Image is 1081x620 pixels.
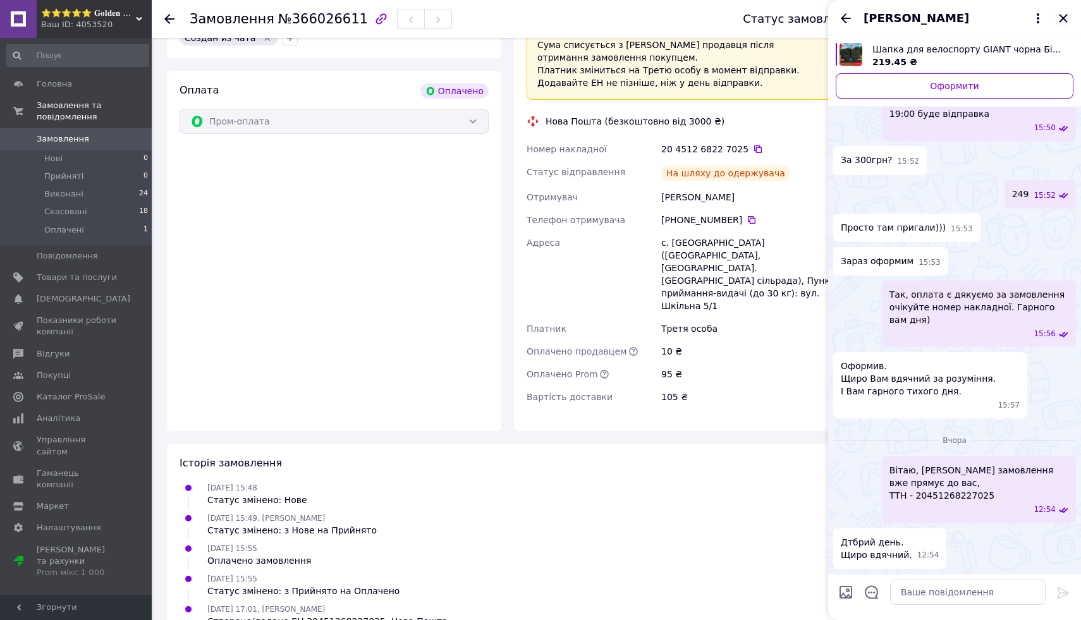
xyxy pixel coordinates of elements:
span: [DATE] 15:49, [PERSON_NAME] [207,514,325,523]
span: [PERSON_NAME] та рахунки [37,544,117,579]
span: [DEMOGRAPHIC_DATA] [37,293,130,305]
span: Оплата [180,84,219,96]
span: Статус відправлення [527,167,625,177]
span: 24 [139,188,148,200]
div: 10 ₴ [659,340,838,363]
span: 1 [144,224,148,236]
div: Оплачено [420,83,489,99]
span: 15:50 10.10.2025 [1034,123,1056,133]
span: Повідомлення [37,250,98,262]
input: Пошук [6,44,149,67]
div: 11.10.2025 [833,434,1076,446]
span: Управління сайтом [37,434,117,457]
span: Скасовані [44,206,87,217]
span: №366026611 [278,11,368,27]
span: Гаманець компанії [37,468,117,490]
div: [PHONE_NUMBER] [661,214,836,226]
button: Закрити [1056,11,1071,26]
button: Назад [838,11,853,26]
div: [PERSON_NAME] [659,186,838,209]
span: Відгуки [37,348,70,360]
div: Prom мікс 1 000 [37,567,117,578]
span: 15:53 10.10.2025 [919,257,941,268]
a: Переглянути товар [836,43,1073,68]
span: 219.45 ₴ [872,57,917,67]
div: Третя особа [659,317,838,340]
span: Історія замовлення [180,457,282,469]
div: Ваш ID: 4053520 [41,19,152,30]
div: На шляху до одержувача [661,166,790,181]
span: Телефон отримувача [527,215,625,225]
div: 95 ₴ [659,363,838,386]
div: Статус замовлення [743,13,859,25]
span: Оплачено Prom [527,369,598,379]
span: Вчора [937,435,972,446]
span: 0 [144,153,148,164]
span: Показники роботи компанії [37,315,117,337]
span: 15:53 10.10.2025 [951,224,973,234]
span: очікуємо оплату пром, і сьогодні до 19:00 буде відправка [889,95,1068,120]
a: Оформити [836,73,1073,99]
span: Прийняті [44,171,83,182]
div: 20 4512 6822 7025 [661,143,836,155]
span: 15:56 10.10.2025 [1034,329,1056,339]
span: [DATE] 17:01, [PERSON_NAME] [207,605,325,614]
span: Зараз оформим [841,255,913,268]
span: Отримувач [527,192,578,202]
button: Відкрити шаблони відповідей [864,584,880,600]
span: Вартість доставки [527,392,613,402]
div: Статус змінено: з Нове на Прийнято [207,524,377,537]
span: Замовлення та повідомлення [37,100,152,123]
span: Так, оплата є дякуємо за замовлення очікуйте номер накладної. Гарного вам дня) [889,288,1068,326]
span: Адреса [527,238,560,248]
div: с. [GEOGRAPHIC_DATA] ([GEOGRAPHIC_DATA], [GEOGRAPHIC_DATA]. [GEOGRAPHIC_DATA] сільрада), Пункт пр... [659,231,838,317]
span: 12:54 11.10.2025 [1034,504,1056,515]
button: [PERSON_NAME] [864,10,1046,27]
span: Головна [37,78,72,90]
span: Оформив. Щиро Вам вдячний за розуміння. І Вам гарного тихого дня. [841,360,996,398]
span: За 300грн? [841,154,893,167]
span: Покупці [37,370,71,381]
div: Оплачено замовлення [207,554,311,567]
div: Сума списується з [PERSON_NAME] продавця після отримання замовлення покупцем. Платник зміниться н... [537,39,825,89]
div: Нова Пошта (безкоштовно від 3000 ₴) [542,115,728,128]
span: Вітаю, [PERSON_NAME] замовлення вже прямує до вас, ТТН - 20451268227025 [889,464,1068,502]
span: 12:54 11.10.2025 [917,550,939,561]
span: ⭐️⭐️⭐️⭐️⭐️ 𝐆𝐨𝐥𝐝𝐞𝐧 𝐌𝐚𝐫𝐤𝐞𝐭 [41,8,136,19]
span: Оплачено продавцем [527,346,627,356]
span: Каталог ProSale [37,391,105,403]
span: [DATE] 15:55 [207,574,257,583]
div: 105 ₴ [659,386,838,408]
span: Товари та послуги [37,272,117,283]
span: Просто там пригали))) [841,221,946,234]
div: Статус змінено: Нове [207,494,307,506]
span: Платник [527,324,566,334]
span: [DATE] 15:48 [207,483,257,492]
span: Шапка для велоспорту GIANT чорна Бігова спортивна шапка Італія [872,43,1063,56]
div: Статус змінено: з Прийнято на Оплачено [207,585,400,597]
span: 18 [139,206,148,217]
span: Номер накладної [527,144,607,154]
span: 15:57 10.10.2025 [998,400,1020,411]
span: 15:52 10.10.2025 [898,156,920,167]
span: Маркет [37,501,69,512]
div: Повернутися назад [164,13,174,25]
span: Виконані [44,188,83,200]
span: [PERSON_NAME] [864,10,969,27]
span: Нові [44,153,63,164]
span: Замовлення [37,133,89,145]
span: Замовлення [190,11,274,27]
span: 15:52 10.10.2025 [1034,190,1056,201]
span: Аналітика [37,413,80,424]
span: Налаштування [37,522,101,533]
span: 249 [1012,188,1029,201]
span: 0 [144,171,148,182]
span: [DATE] 15:55 [207,544,257,553]
img: 6711919089_w640_h640_shapka-dlya-velosporta.jpg [840,43,862,66]
span: Дтбрий день. Щиро вдячний. [841,536,912,561]
span: Оплачені [44,224,84,236]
